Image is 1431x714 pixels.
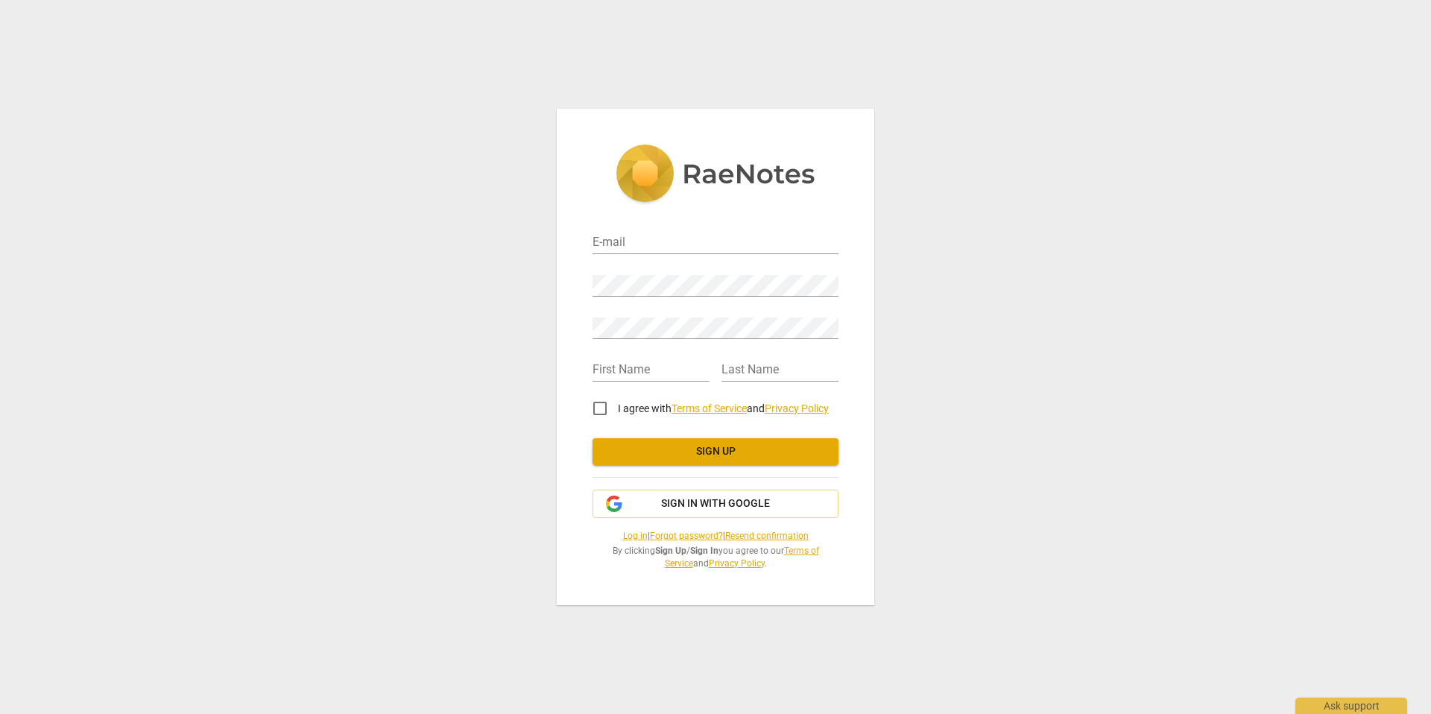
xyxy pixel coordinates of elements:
[593,530,838,543] span: | |
[661,496,770,511] span: Sign in with Google
[1295,698,1407,714] div: Ask support
[665,546,819,569] a: Terms of Service
[618,402,829,414] span: I agree with and
[709,558,765,569] a: Privacy Policy
[650,531,723,541] a: Forgot password?
[623,531,648,541] a: Log in
[616,145,815,206] img: 5ac2273c67554f335776073100b6d88f.svg
[604,444,827,459] span: Sign up
[593,490,838,518] button: Sign in with Google
[593,438,838,465] button: Sign up
[725,531,809,541] a: Resend confirmation
[593,545,838,569] span: By clicking / you agree to our and .
[765,402,829,414] a: Privacy Policy
[672,402,747,414] a: Terms of Service
[690,546,718,556] b: Sign In
[655,546,686,556] b: Sign Up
